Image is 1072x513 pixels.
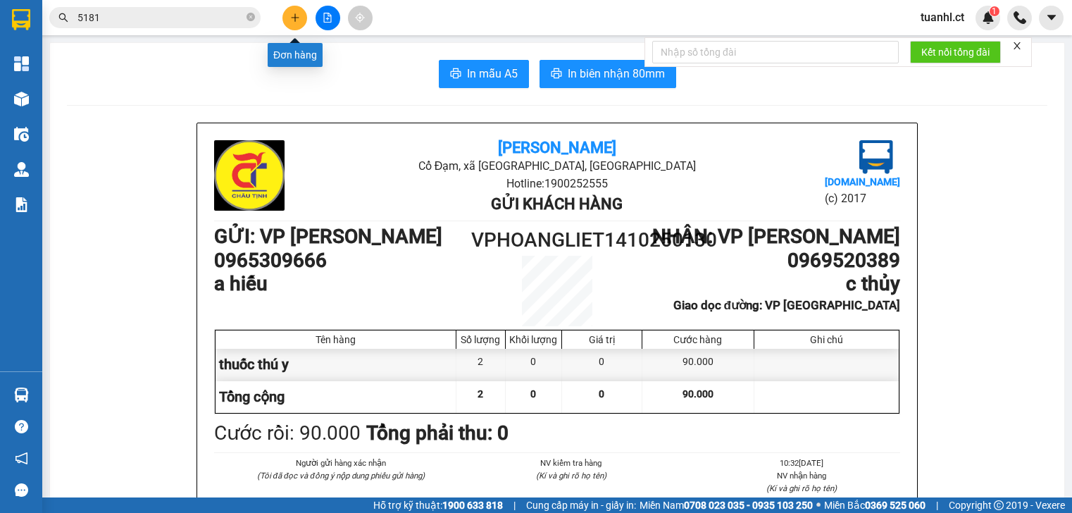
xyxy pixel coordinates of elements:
b: Giao dọc đường: VP [GEOGRAPHIC_DATA] [673,298,900,312]
div: thuốc thú y [216,349,456,381]
button: printerIn mẫu A5 [439,60,529,88]
li: Người gửi hàng xác nhận [242,457,439,469]
b: NHẬN : VP [PERSON_NAME] [652,225,900,248]
div: Tên hàng [219,334,452,345]
div: Giá trị [566,334,638,345]
span: close-circle [247,13,255,21]
span: printer [450,68,461,81]
li: NV nhận hàng [704,469,900,482]
span: printer [551,68,562,81]
span: In mẫu A5 [467,65,518,82]
li: 10:32[DATE] [704,457,900,469]
button: aim [348,6,373,30]
span: Tổng cộng [219,388,285,405]
span: Kết nối tổng đài [921,44,990,60]
span: Miền Bắc [824,497,925,513]
div: Cước hàng [646,334,750,345]
i: (Kí và ghi rõ họ tên) [766,483,837,493]
span: 0 [530,388,536,400]
span: | [936,497,938,513]
sup: 1 [990,6,999,16]
span: 0 [599,388,604,400]
button: file-add [316,6,340,30]
div: 0 [562,349,642,381]
img: phone-icon [1014,11,1026,24]
img: warehouse-icon [14,162,29,177]
span: caret-down [1045,11,1058,24]
span: Hỗ trợ kỹ thuật: [373,497,503,513]
h1: c thủy [643,272,900,296]
img: warehouse-icon [14,388,29,402]
strong: 0708 023 035 - 0935 103 250 [684,500,813,511]
button: caret-down [1039,6,1064,30]
i: (Kí và ghi rõ họ tên) [536,471,606,481]
span: search [58,13,68,23]
h1: a hiếu [214,272,471,296]
span: message [15,483,28,497]
div: Khối lượng [509,334,558,345]
b: Tổng phải thu: 0 [366,421,509,445]
li: Hotline: 1900252555 [328,175,785,192]
button: printerIn biên nhận 80mm [540,60,676,88]
li: Cổ Đạm, xã [GEOGRAPHIC_DATA], [GEOGRAPHIC_DATA] [328,157,785,175]
div: Đơn hàng [268,43,323,67]
li: NV kiểm tra hàng [473,457,669,469]
i: (Tôi đã đọc và đồng ý nộp dung phiếu gửi hàng) [257,471,425,481]
b: GỬI : VP [PERSON_NAME] [214,225,442,248]
span: plus [290,13,300,23]
h1: 0969520389 [643,249,900,273]
div: 90.000 [642,349,754,381]
img: warehouse-icon [14,127,29,142]
img: logo.jpg [859,140,893,174]
div: Ghi chú [758,334,895,345]
img: icon-new-feature [982,11,995,24]
h1: VPHOANGLIET1410250130 [471,225,643,256]
span: 90.000 [683,388,713,400]
li: (c) 2017 [825,190,900,207]
span: copyright [994,500,1004,510]
b: [DOMAIN_NAME] [825,176,900,187]
input: Nhập số tổng đài [652,41,899,63]
span: Miền Nam [640,497,813,513]
button: plus [282,6,307,30]
span: file-add [323,13,332,23]
img: logo-vxr [12,9,30,30]
span: close-circle [247,11,255,25]
div: Số lượng [460,334,501,345]
span: question-circle [15,420,28,433]
strong: 1900 633 818 [442,500,503,511]
span: In biên nhận 80mm [568,65,665,82]
img: dashboard-icon [14,56,29,71]
span: ⚪️ [816,502,821,508]
div: Cước rồi : 90.000 [214,418,361,449]
span: aim [355,13,365,23]
strong: 0369 525 060 [865,500,925,511]
span: 1 [992,6,997,16]
span: 2 [478,388,483,400]
img: logo.jpg [214,140,285,211]
h1: 0965309666 [214,249,471,273]
button: Kết nối tổng đài [910,41,1001,63]
div: 2 [456,349,506,381]
b: [PERSON_NAME] [498,139,616,156]
input: Tìm tên, số ĐT hoặc mã đơn [77,10,244,25]
span: close [1012,41,1022,51]
span: tuanhl.ct [909,8,976,26]
span: Cung cấp máy in - giấy in: [526,497,636,513]
img: solution-icon [14,197,29,212]
img: warehouse-icon [14,92,29,106]
b: Gửi khách hàng [491,195,623,213]
span: notification [15,452,28,465]
span: | [513,497,516,513]
div: 0 [506,349,562,381]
